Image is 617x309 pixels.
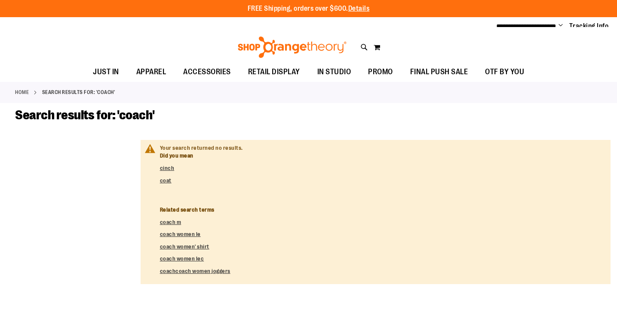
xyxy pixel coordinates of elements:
span: OTF BY YOU [485,62,524,82]
span: PROMO [368,62,393,82]
img: Shop Orangetheory [236,36,348,58]
a: coachcoach women joggers [160,268,230,274]
a: coach women' shirt [160,243,209,250]
a: ACCESSORIES [175,62,239,82]
dt: Did you mean [160,152,604,160]
a: coat [160,177,172,184]
a: APPAREL [128,62,175,82]
a: JUST IN [84,62,128,82]
a: coach women le [160,231,201,237]
span: JUST IN [93,62,119,82]
strong: Search results for: 'coach' [42,88,115,96]
dt: Related search terms [160,206,604,214]
span: ACCESSORIES [183,62,231,82]
a: Tracking Info [569,21,609,31]
a: RETAIL DISPLAY [239,62,309,82]
div: Your search returned no results. [160,144,604,276]
span: FINAL PUSH SALE [410,62,468,82]
a: cinch [160,165,175,171]
a: PROMO [359,62,402,82]
a: IN STUDIO [309,62,360,82]
span: Search results for: 'coach' [15,108,155,122]
button: Account menu [559,22,563,30]
a: OTF BY YOU [476,62,533,82]
span: IN STUDIO [317,62,351,82]
a: coach women lec [160,255,204,262]
a: Details [348,5,370,12]
a: FINAL PUSH SALE [402,62,477,82]
span: RETAIL DISPLAY [248,62,300,82]
a: coach m [160,219,181,225]
span: APPAREL [136,62,166,82]
p: FREE Shipping, orders over $600. [248,4,370,14]
a: Home [15,88,29,96]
